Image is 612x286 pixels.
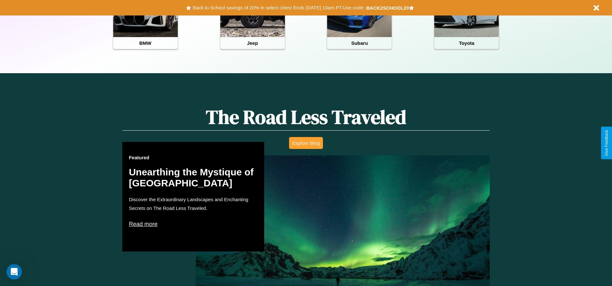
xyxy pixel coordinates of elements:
h4: Jeep [220,37,285,49]
button: Explore Blog [289,137,323,149]
h3: Featured [129,155,258,160]
h1: The Road Less Traveled [122,104,489,131]
h4: Subaru [327,37,392,49]
div: Give Feedback [604,130,609,156]
p: Read more [129,219,258,229]
b: BACK2SCHOOL20 [366,5,409,11]
h4: BMW [113,37,178,49]
button: Back to School savings of 20% in select cities! Ends [DATE] 10am PT.Use code: [191,3,366,12]
h2: Unearthing the Mystique of [GEOGRAPHIC_DATA] [129,167,258,189]
iframe: Intercom live chat [6,264,22,280]
p: Discover the Extraordinary Landscapes and Enchanting Secrets on The Road Less Traveled. [129,195,258,212]
h4: Toyota [434,37,499,49]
